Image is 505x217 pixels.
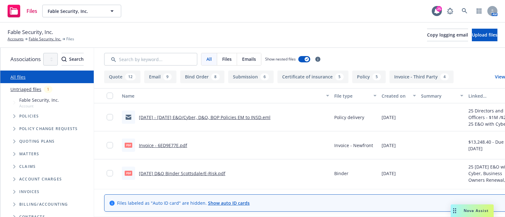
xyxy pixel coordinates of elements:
button: Nova Assist [451,204,494,217]
input: Toggle Row Selected [107,142,113,148]
a: Show auto ID cards [208,200,250,206]
div: 5 [372,73,381,80]
div: 8 [211,73,220,80]
button: Quote [104,71,140,83]
div: Search [62,53,84,65]
div: Summary [421,93,456,99]
span: Account charges [19,177,62,181]
span: Account [19,103,59,109]
a: [DATE] D&O Binder Scottsdale/E-Risk.pdf [139,170,225,176]
button: Summary [419,88,466,103]
span: Upload files [472,32,497,38]
span: Policy delivery [334,114,364,121]
span: Billing/Accounting [19,203,68,206]
div: Drag to move [451,204,459,217]
a: Search [458,5,471,17]
span: Files labeled as "Auto ID card" are hidden. [117,200,250,206]
div: 25 [436,6,442,12]
span: Files [66,36,74,42]
button: Name [119,88,332,103]
div: 6 [260,73,269,80]
button: Bind Order [180,71,224,83]
span: Nova Assist [464,208,489,213]
a: Files [5,2,40,20]
button: Certificate of insurance [277,71,348,83]
span: Fable Security, Inc. [8,28,53,36]
a: All files [10,74,26,80]
span: Invoices [19,190,40,194]
span: Show nested files [265,56,296,62]
button: Copy logging email [427,29,468,41]
a: Invoice - 6ED9E77E.pdf [139,142,187,148]
span: pdf [125,171,132,175]
span: Associations [10,55,41,63]
div: Tree Example [0,95,94,198]
span: Binder [334,170,348,177]
button: File type [332,88,379,103]
span: All [206,56,212,62]
a: Accounts [8,36,24,42]
button: Created on [379,88,419,103]
span: Quoting plans [19,140,55,143]
button: Invoice - Third Party [389,71,454,83]
span: [DATE] [382,114,396,121]
button: SearchSearch [62,53,84,66]
a: Fable Security, Inc. [29,36,61,42]
div: File type [334,93,370,99]
span: Policies [19,114,39,118]
div: 1 [44,86,52,93]
span: Files [222,56,232,62]
div: Created on [382,93,409,99]
a: Untriaged files [10,86,41,93]
span: pdf [125,143,132,147]
a: Report a Bug [444,5,456,17]
span: Policy change requests [19,127,78,131]
button: Upload files [472,29,497,41]
input: Select all [107,93,113,99]
span: Fable Security, Inc. [48,8,102,14]
button: Submission [228,71,274,83]
span: Emails [242,56,256,62]
span: Copy logging email [427,32,468,38]
span: Claims [19,165,36,168]
span: [DATE] [382,142,396,149]
input: Search by keyword... [104,53,197,66]
button: Fable Security, Inc. [42,5,121,17]
div: 9 [163,73,172,80]
button: Policy [352,71,386,83]
div: 12 [125,73,136,80]
span: Matters [19,152,39,156]
input: Toggle Row Selected [107,114,113,120]
span: Fable Security, Inc. [19,97,59,103]
button: Email [144,71,176,83]
div: Name [122,93,322,99]
span: [DATE] [382,170,396,177]
a: [DATE] - [DATE] E&O/Cyber, D&O, BOP Policies EM to INSD.eml [139,114,270,120]
div: 5 [335,73,344,80]
div: 4 [440,73,449,80]
input: Toggle Row Selected [107,170,113,176]
a: Switch app [473,5,485,17]
svg: Search [62,57,67,62]
span: Files [27,9,37,14]
span: Invoice - Newfront [334,142,373,149]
